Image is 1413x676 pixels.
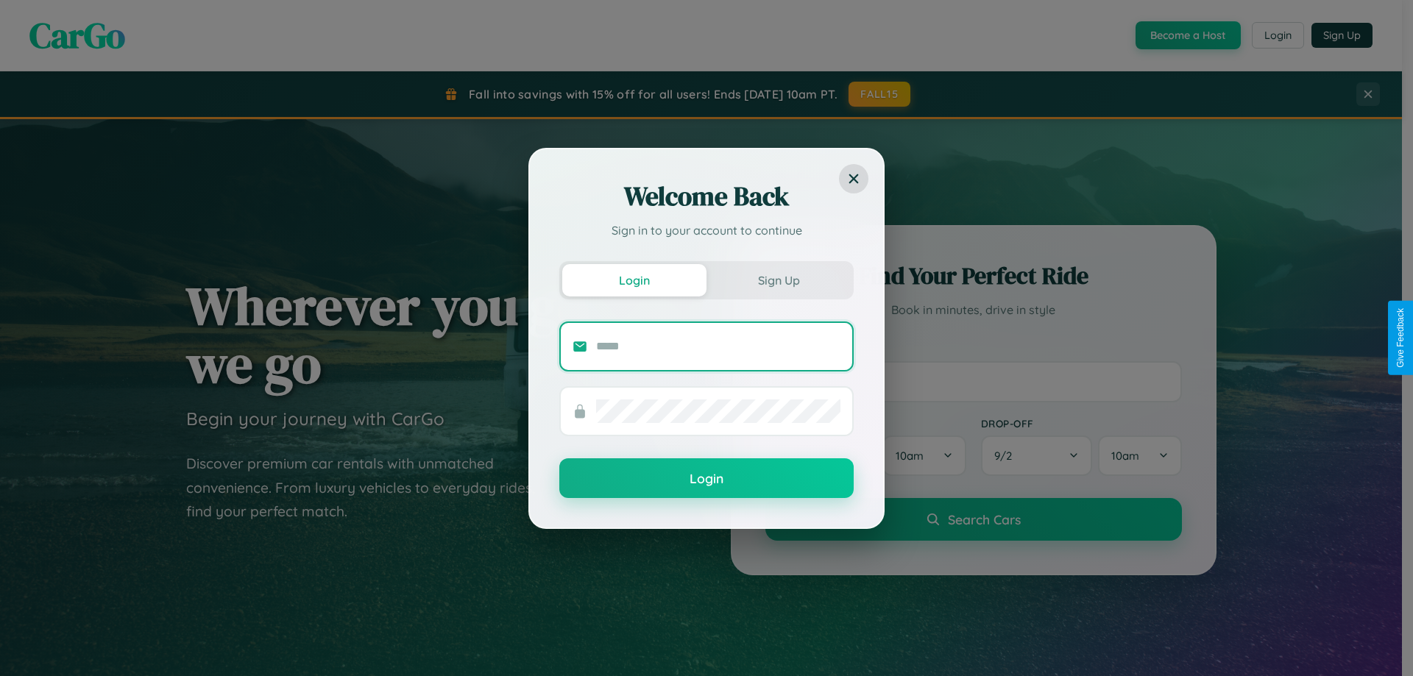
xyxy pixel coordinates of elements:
[559,221,854,239] p: Sign in to your account to continue
[562,264,706,296] button: Login
[1395,308,1406,368] div: Give Feedback
[559,458,854,498] button: Login
[559,179,854,214] h2: Welcome Back
[706,264,851,296] button: Sign Up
